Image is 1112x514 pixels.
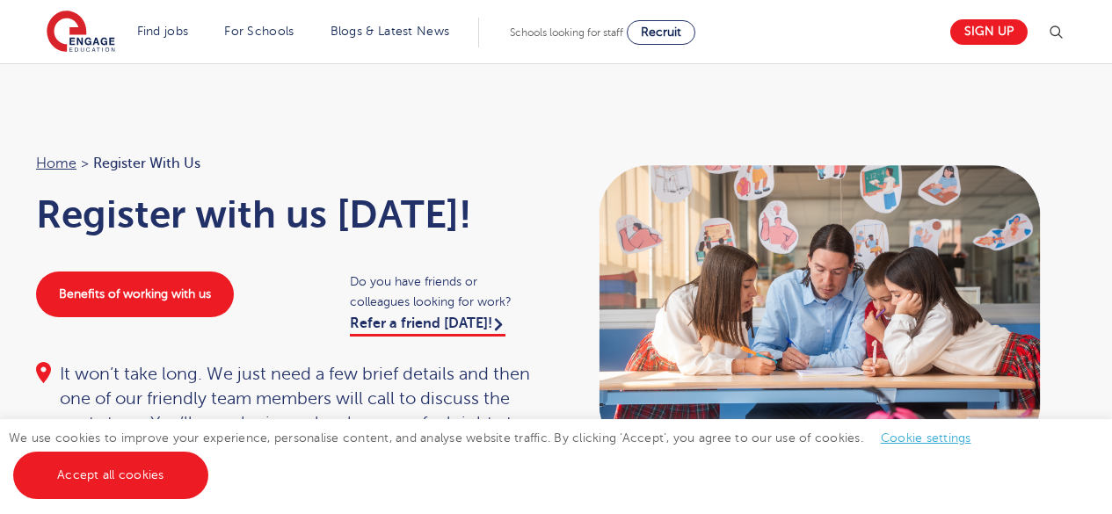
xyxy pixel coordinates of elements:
[950,19,1028,45] a: Sign up
[627,20,695,45] a: Recruit
[36,271,234,317] a: Benefits of working with us
[331,25,450,38] a: Blogs & Latest News
[9,431,989,481] span: We use cookies to improve your experience, personalise content, and analyse website traffic. By c...
[881,431,971,445] a: Cookie settings
[510,26,623,39] span: Schools looking for staff
[81,156,89,171] span: >
[36,152,539,175] nav: breadcrumb
[13,452,208,499] a: Accept all cookies
[350,271,539,312] span: Do you have friends or colleagues looking for work?
[137,25,189,38] a: Find jobs
[350,315,505,337] a: Refer a friend [DATE]!
[47,11,115,54] img: Engage Education
[36,156,76,171] a: Home
[93,152,200,175] span: Register with us
[36,362,539,460] div: It won’t take long. We just need a few brief details and then one of our friendly team members wi...
[224,25,294,38] a: For Schools
[36,192,539,236] h1: Register with us [DATE]!
[641,25,681,39] span: Recruit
